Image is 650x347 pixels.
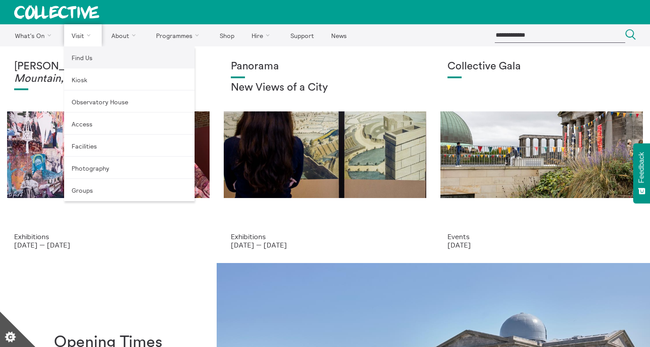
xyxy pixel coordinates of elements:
[64,46,195,69] a: Find Us
[64,91,195,113] a: Observatory House
[14,233,203,240] p: Exhibitions
[244,24,281,46] a: Hire
[7,24,62,46] a: What's On
[103,24,147,46] a: About
[64,135,195,157] a: Facilities
[447,241,636,249] p: [DATE]
[447,61,636,73] h1: Collective Gala
[64,69,195,91] a: Kiosk
[283,24,321,46] a: Support
[64,113,195,135] a: Access
[212,24,242,46] a: Shop
[231,233,419,240] p: Exhibitions
[149,24,210,46] a: Programmes
[64,179,195,201] a: Groups
[231,61,419,73] h1: Panorama
[433,46,650,263] a: Collective Gala 2023. Image credit Sally Jubb. Collective Gala Events [DATE]
[14,241,203,249] p: [DATE] — [DATE]
[231,82,419,94] h2: New Views of a City
[323,24,354,46] a: News
[633,143,650,203] button: Feedback - Show survey
[14,61,203,85] h1: [PERSON_NAME]:
[447,233,636,240] p: Events
[217,46,433,263] a: Collective Panorama June 2025 small file 8 Panorama New Views of a City Exhibitions [DATE] — [DATE]
[64,157,195,179] a: Photography
[14,61,153,84] em: Fire on the Mountain, Light on the Hill
[64,24,102,46] a: Visit
[231,241,419,249] p: [DATE] — [DATE]
[638,152,646,183] span: Feedback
